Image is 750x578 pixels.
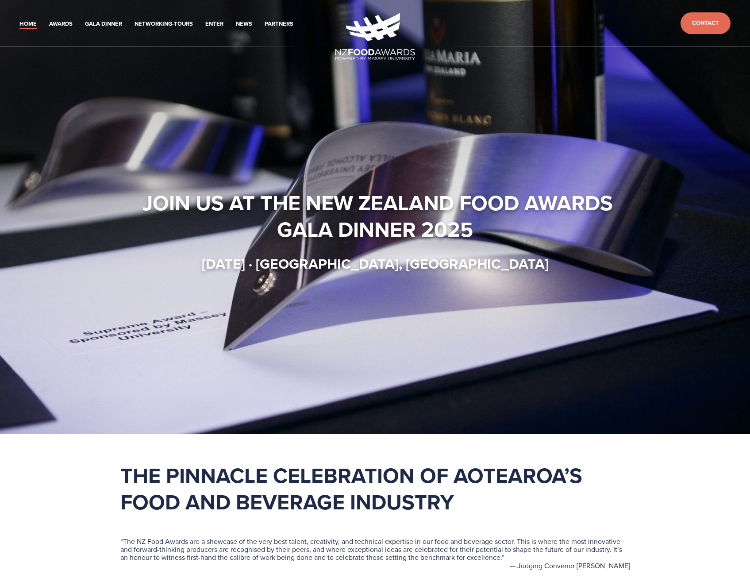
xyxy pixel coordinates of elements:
h1: The pinnacle celebration of Aotearoa’s food and beverage industry [120,462,630,515]
a: Gala Dinner [85,19,122,29]
a: Home [19,19,37,29]
span: “ [120,536,123,546]
a: Partners [265,19,293,29]
a: News [236,19,252,29]
a: Contact [681,12,731,34]
a: Awards [49,19,73,29]
figcaption: — Judging Convenor [PERSON_NAME] [120,562,630,570]
blockquote: The NZ Food Awards are a showcase of the very best talent, creativity, and technical expertise in... [120,537,630,562]
a: Enter [205,19,223,29]
strong: [DATE] · [GEOGRAPHIC_DATA], [GEOGRAPHIC_DATA] [202,253,549,274]
span: ” [502,552,504,562]
a: Networking-Tours [135,19,193,29]
strong: Join us at the New Zealand Food Awards Gala Dinner 2025 [142,187,618,245]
